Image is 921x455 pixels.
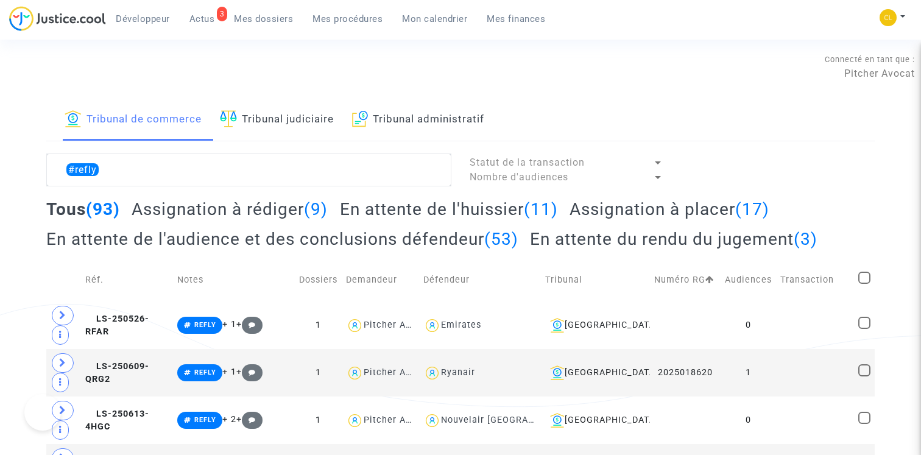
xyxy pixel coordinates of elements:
img: icon-user.svg [346,412,364,429]
td: Défendeur [419,258,541,302]
a: Mes procédures [303,10,392,28]
td: Transaction [776,258,854,302]
a: Tribunal administratif [352,99,485,141]
span: (11) [524,199,558,219]
span: Mon calendrier [402,13,467,24]
img: icon-archive.svg [352,110,369,127]
div: Pitcher Avocat [364,320,431,330]
img: icon-banque.svg [550,365,565,380]
a: Mon calendrier [392,10,477,28]
span: + [236,367,263,377]
span: + 1 [222,367,236,377]
h2: En attente du rendu du jugement [530,228,817,250]
span: (3) [794,229,817,249]
div: Nouvelair [GEOGRAPHIC_DATA] [441,415,581,425]
td: Réf. [81,258,172,302]
td: Audiences [721,258,776,302]
span: Mes finances [487,13,545,24]
h2: En attente de l'audience et des conclusions défendeur [46,228,518,250]
td: 1 [295,302,342,349]
td: 0 [721,397,776,444]
img: jc-logo.svg [9,6,106,31]
span: Connecté en tant que : [825,55,915,64]
span: + [236,414,263,425]
div: [GEOGRAPHIC_DATA] [545,365,646,380]
span: REFLY [194,416,216,424]
td: Dossiers [295,258,342,302]
h2: Assignation à placer [570,199,769,220]
img: icon-user.svg [423,317,441,334]
h2: Assignation à rédiger [132,199,328,220]
span: (9) [304,199,328,219]
td: 1 [295,397,342,444]
td: Tribunal [541,258,650,302]
img: icon-user.svg [423,412,441,429]
span: Développeur [116,13,170,24]
div: Pitcher Avocat [364,367,431,378]
span: + 2 [222,414,236,425]
h2: Tous [46,199,120,220]
td: 0 [721,302,776,349]
td: 2025018620 [650,349,721,397]
img: icon-user.svg [346,317,364,334]
span: LS-250609-QRG2 [85,361,149,385]
a: Développeur [106,10,180,28]
td: Demandeur [342,258,419,302]
a: 3Actus [180,10,225,28]
span: LS-250613-4HGC [85,409,149,432]
img: icon-user.svg [346,364,364,382]
img: icon-faciliter-sm.svg [220,110,237,127]
span: LS-250526-RFAR [85,314,149,337]
iframe: Help Scout Beacon - Open [24,394,61,431]
span: REFLY [194,321,216,329]
td: Notes [173,258,295,302]
a: Mes finances [477,10,555,28]
div: Ryanair [441,367,475,378]
span: (17) [735,199,769,219]
div: [GEOGRAPHIC_DATA] [545,318,646,333]
td: 1 [721,349,776,397]
span: + 1 [222,319,236,330]
td: Numéro RG [650,258,721,302]
span: Mes procédures [312,13,383,24]
span: + [236,319,263,330]
span: Statut de la transaction [470,157,585,168]
span: Mes dossiers [234,13,293,24]
img: icon-user.svg [423,364,441,382]
img: icon-banque.svg [550,318,565,333]
div: [GEOGRAPHIC_DATA] [545,413,646,428]
h2: En attente de l'huissier [340,199,558,220]
span: REFLY [194,369,216,376]
span: (93) [86,199,120,219]
a: Mes dossiers [224,10,303,28]
div: 3 [217,7,228,21]
a: Tribunal de commerce [65,99,202,141]
div: Emirates [441,320,481,330]
span: Actus [189,13,215,24]
img: icon-banque.svg [65,110,82,127]
img: f0b917ab549025eb3af43f3c4438ad5d [880,9,897,26]
span: (53) [484,229,518,249]
div: Pitcher Avocat [364,415,431,425]
img: icon-banque.svg [550,413,565,428]
a: Tribunal judiciaire [220,99,334,141]
span: Nombre d'audiences [470,171,568,183]
td: 1 [295,349,342,397]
